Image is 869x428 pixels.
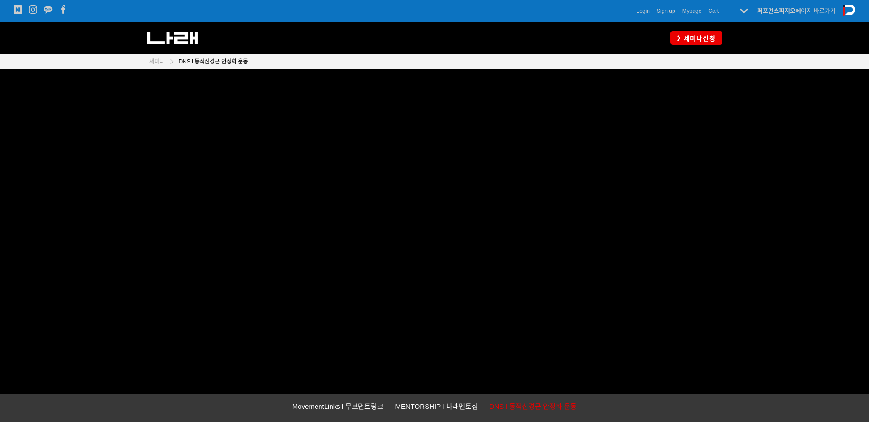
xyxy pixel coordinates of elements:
a: Sign up [657,6,675,16]
a: Login [637,6,650,16]
span: MENTORSHIP l 나래멘토십 [395,402,478,410]
a: DNS l 동적신경근 안정화 운동 [490,401,577,415]
span: DNS l 동적신경근 안정화 운동 [179,58,248,65]
span: 세미나 [149,58,164,65]
a: DNS l 동적신경근 안정화 운동 [174,57,248,66]
a: 퍼포먼스피지오페이지 바로가기 [757,7,836,14]
strong: 퍼포먼스피지오 [757,7,795,14]
a: MENTORSHIP l 나래멘토십 [395,401,478,415]
span: MovementLinks l 무브먼트링크 [292,402,384,410]
span: DNS l 동적신경근 안정화 운동 [490,402,577,410]
a: Cart [708,6,719,16]
a: 세미나신청 [670,31,722,44]
a: 세미나 [149,57,164,66]
span: 세미나신청 [681,34,716,43]
a: Mypage [682,6,702,16]
a: MovementLinks l 무브먼트링크 [292,401,384,415]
